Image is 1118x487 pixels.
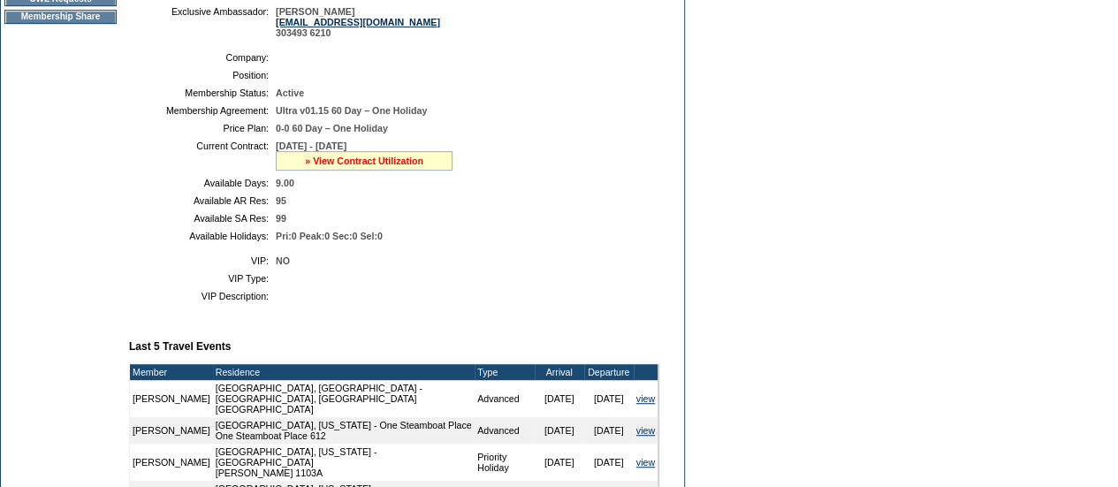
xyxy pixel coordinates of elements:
td: [DATE] [535,444,584,481]
span: [PERSON_NAME] 303493 6210 [276,6,440,38]
td: Member [130,364,213,380]
td: [PERSON_NAME] [130,444,213,481]
td: Membership Share [4,10,117,24]
td: Membership Agreement: [136,105,269,116]
td: Type [475,364,535,380]
span: 95 [276,195,286,206]
td: Departure [584,364,634,380]
td: [DATE] [535,417,584,444]
td: [PERSON_NAME] [130,417,213,444]
td: [PERSON_NAME] [130,380,213,417]
a: [EMAIL_ADDRESS][DOMAIN_NAME] [276,17,440,27]
td: [DATE] [584,417,634,444]
td: VIP Description: [136,291,269,301]
td: [GEOGRAPHIC_DATA], [US_STATE] - One Steamboat Place One Steamboat Place 612 [213,417,475,444]
span: Ultra v01.15 60 Day – One Holiday [276,105,427,116]
span: 9.00 [276,178,294,188]
td: Arrival [535,364,584,380]
td: Current Contract: [136,141,269,171]
b: Last 5 Travel Events [129,340,231,353]
td: Advanced [475,380,535,417]
a: view [636,393,655,404]
td: Available Holidays: [136,231,269,241]
td: Available AR Res: [136,195,269,206]
td: [DATE] [535,380,584,417]
span: [DATE] - [DATE] [276,141,346,151]
td: Priority Holiday [475,444,535,481]
td: Membership Status: [136,88,269,98]
a: view [636,425,655,436]
span: 0-0 60 Day – One Holiday [276,123,388,133]
td: [GEOGRAPHIC_DATA], [GEOGRAPHIC_DATA] - [GEOGRAPHIC_DATA], [GEOGRAPHIC_DATA] [GEOGRAPHIC_DATA] [213,380,475,417]
td: VIP: [136,255,269,266]
span: Active [276,88,304,98]
td: Advanced [475,417,535,444]
a: » View Contract Utilization [305,156,423,166]
span: NO [276,255,290,266]
td: Residence [213,364,475,380]
td: [DATE] [584,444,634,481]
td: Available Days: [136,178,269,188]
a: view [636,457,655,468]
td: Price Plan: [136,123,269,133]
td: Position: [136,70,269,80]
td: [GEOGRAPHIC_DATA], [US_STATE] - [GEOGRAPHIC_DATA] [PERSON_NAME] 1103A [213,444,475,481]
td: Available SA Res: [136,213,269,224]
td: [DATE] [584,380,634,417]
span: 99 [276,213,286,224]
td: VIP Type: [136,273,269,284]
td: Exclusive Ambassador: [136,6,269,38]
span: Pri:0 Peak:0 Sec:0 Sel:0 [276,231,383,241]
td: Company: [136,52,269,63]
